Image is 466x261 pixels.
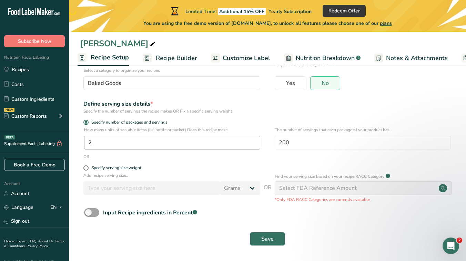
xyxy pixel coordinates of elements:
div: Custom Reports [4,113,47,120]
div: Specify serving size weight [91,165,141,171]
span: Baked Goods [88,79,121,87]
span: Customize Label [223,54,270,63]
a: Notes & Attachments [374,50,448,66]
span: 2 [457,238,462,243]
p: Find your serving size based on your recipe RACC Category [275,173,384,180]
a: Hire an Expert . [4,239,29,244]
p: The number of servings that each package of your product has. [275,127,451,133]
span: Recipe Builder [156,54,197,63]
a: Language [4,201,33,213]
span: Save [261,235,274,243]
a: FAQ . [30,239,38,244]
span: Specify number of packages and servings [89,120,168,125]
a: Privacy Policy [27,244,48,249]
button: Redeem Offer [323,5,366,17]
span: OR [264,183,272,203]
a: Book a Free Demo [4,159,65,171]
a: Nutrition Breakdown [284,50,361,66]
p: Add recipe serving size.. [83,172,260,178]
p: Select a category to organize your recipes [83,67,260,74]
span: Nutrition Breakdown [296,54,355,63]
div: Input Recipe ingredients in Percent [103,209,197,217]
div: OR [83,154,89,160]
div: Select FDA Reference Amount [279,184,357,192]
span: Yes [286,80,295,87]
div: Define serving size details [83,100,260,108]
p: How many units of sealable items (i.e. bottle or packet) Does this recipe make. [84,127,260,133]
div: Limited Time! [170,7,312,15]
label: Recipe Category [83,59,260,74]
a: Terms & Conditions . [4,239,64,249]
span: Notes & Attachments [386,54,448,63]
span: Yearly Subscription [269,8,312,15]
span: Additional 15% OFF [218,8,266,15]
div: BETA [4,135,15,139]
a: About Us . [38,239,55,244]
input: Type your serving size here [83,181,220,195]
a: Customize Label [211,50,270,66]
a: Recipe Builder [143,50,197,66]
span: You are using the free demo version of [DOMAIN_NAME], to unlock all features please choose one of... [143,20,392,27]
iframe: Intercom live chat [443,238,459,254]
button: Baked Goods [83,76,260,90]
p: *Only FDA RACC Categories are currently available [275,196,452,203]
a: Recipe Setup [78,50,129,66]
span: Recipe Setup [91,53,129,62]
div: NEW [4,108,14,112]
div: [PERSON_NAME] [80,37,157,50]
span: Redeem Offer [328,7,360,14]
div: EN [50,203,65,212]
span: plans [380,20,392,27]
div: Specify the number of servings the recipe makes OR Fix a specific serving weight [83,108,260,114]
button: Save [250,232,285,246]
button: Subscribe Now [4,35,65,47]
span: No [322,80,329,87]
span: Subscribe Now [18,38,51,45]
